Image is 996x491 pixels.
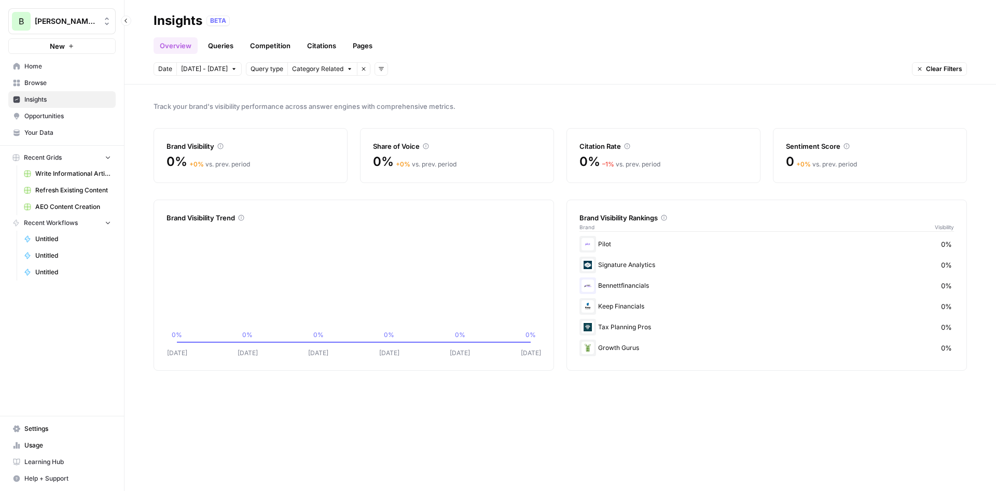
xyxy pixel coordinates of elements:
button: Recent Workflows [8,215,116,231]
div: Signature Analytics [579,257,954,273]
a: Browse [8,75,116,91]
img: 70yz1ipe7pi347xbb4k98oqotd3p [582,321,594,333]
tspan: 0% [525,331,536,339]
span: 0% [167,153,187,170]
span: B [19,15,24,27]
a: Competition [244,37,297,54]
div: Keep Financials [579,298,954,315]
a: Home [8,58,116,75]
div: Bennettfinancials [579,277,954,294]
span: Recent Workflows [24,218,78,228]
span: Browse [24,78,111,88]
button: Help + Support [8,470,116,487]
a: Pages [347,37,379,54]
span: 0% [941,343,952,353]
tspan: [DATE] [521,349,541,357]
div: Brand Visibility Trend [167,213,541,223]
span: 0% [579,153,600,170]
div: vs. prev. period [396,160,457,169]
span: Track your brand's visibility performance across answer engines with comprehensive metrics. [154,101,967,111]
a: Usage [8,437,116,454]
a: Untitled [19,231,116,247]
tspan: [DATE] [238,349,258,357]
a: Citations [301,37,342,54]
tspan: [DATE] [308,349,328,357]
div: Share of Voice [373,141,541,151]
span: 0% [941,280,952,291]
span: + 0 % [396,160,410,168]
span: Clear Filters [926,64,962,74]
img: 6gcplh2619jthr39bga9lfgd0k9n [582,300,594,313]
span: Brand [579,223,594,231]
a: Opportunities [8,108,116,124]
div: vs. prev. period [189,160,250,169]
img: g222nloxeooqri9m0jfxcyiqs737 [582,342,594,354]
a: Settings [8,420,116,437]
span: 0 [786,153,794,170]
tspan: [DATE] [167,349,187,357]
img: 6afmd12b2afwbbp9m9vrg65ncgct [582,259,594,271]
span: + 0 % [796,160,811,168]
span: Settings [24,424,111,433]
tspan: 0% [455,331,465,339]
div: vs. prev. period [796,160,857,169]
span: Learning Hub [24,457,111,467]
div: Citation Rate [579,141,748,151]
span: Untitled [35,234,111,244]
span: Insights [24,95,111,104]
button: New [8,38,116,54]
a: Untitled [19,264,116,280]
span: [PERSON_NAME] Financials [35,16,98,26]
a: Queries [202,37,240,54]
span: Recent Grids [24,153,62,162]
span: Query type [251,64,283,74]
a: Refresh Existing Content [19,182,116,199]
img: gzakf32v0cf42zgh05s6c30z557b [582,238,594,250]
span: New [50,41,65,51]
button: Category Related [287,62,357,76]
div: vs. prev. period [602,160,660,169]
span: 0% [373,153,394,170]
span: Help + Support [24,474,111,483]
span: Refresh Existing Content [35,186,111,195]
tspan: 0% [172,331,182,339]
a: Overview [154,37,198,54]
a: AEO Content Creation [19,199,116,215]
span: [DATE] - [DATE] [181,64,228,74]
span: 0% [941,239,952,249]
div: BETA [206,16,230,26]
div: Growth Gurus [579,340,954,356]
span: Visibility [935,223,954,231]
a: Insights [8,91,116,108]
span: Untitled [35,268,111,277]
span: Category Related [292,64,343,74]
div: Insights [154,12,202,29]
tspan: [DATE] [450,349,470,357]
button: Workspace: Bennett Financials [8,8,116,34]
button: Recent Grids [8,150,116,165]
tspan: [DATE] [379,349,399,357]
div: Tax Planning Pros [579,319,954,335]
tspan: 0% [313,331,324,339]
a: Untitled [19,247,116,264]
div: Pilot [579,236,954,252]
button: Clear Filters [912,62,967,76]
span: AEO Content Creation [35,202,111,212]
a: Learning Hub [8,454,116,470]
span: Untitled [35,251,111,260]
span: 0% [941,322,952,332]
div: Brand Visibility Rankings [579,213,954,223]
span: Your Data [24,128,111,137]
span: 0% [941,301,952,312]
button: [DATE] - [DATE] [176,62,242,76]
span: Opportunities [24,111,111,121]
span: Home [24,62,111,71]
span: Write Informational Article (1) [35,169,111,178]
span: Date [158,64,172,74]
a: Write Informational Article (1) [19,165,116,182]
a: Your Data [8,124,116,141]
img: vqzwavkrg9ywhnt1f5bp2h0m2m65 [582,279,594,292]
div: Brand Visibility [167,141,335,151]
tspan: 0% [384,331,394,339]
tspan: 0% [242,331,253,339]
